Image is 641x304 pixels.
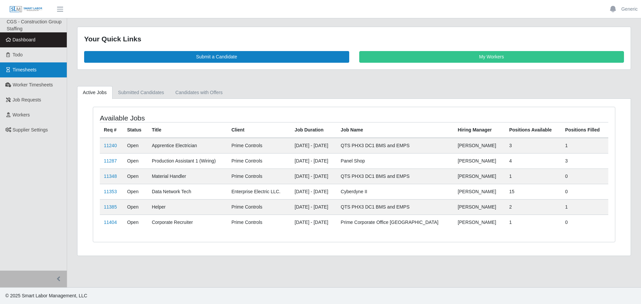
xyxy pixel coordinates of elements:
td: Panel Shop [337,153,454,169]
td: Open [123,138,148,154]
td: Prime Controls [227,215,290,230]
td: 2 [505,199,561,215]
th: Status [123,122,148,138]
a: Submitted Candidates [113,86,170,99]
a: 11240 [104,143,117,148]
td: [DATE] - [DATE] [291,199,337,215]
td: Prime Controls [227,153,290,169]
td: Prime Controls [227,169,290,184]
a: Active Jobs [77,86,113,99]
a: My Workers [359,51,624,63]
th: Positions Available [505,122,561,138]
td: 1 [505,169,561,184]
td: Prime Controls [227,138,290,154]
td: QTS PHX3 DC1 BMS and EMPS [337,138,454,154]
a: 11385 [104,204,117,210]
td: Production Assistant 1 (Wiring) [148,153,228,169]
span: Worker Timesheets [13,82,53,87]
td: [PERSON_NAME] [454,199,505,215]
td: [PERSON_NAME] [454,153,505,169]
td: 1 [561,138,608,154]
td: Helper [148,199,228,215]
th: Job Name [337,122,454,138]
a: 11287 [104,158,117,164]
td: [DATE] - [DATE] [291,215,337,230]
a: 11353 [104,189,117,194]
a: Generic [621,6,638,13]
td: Open [123,199,148,215]
td: Open [123,169,148,184]
th: Client [227,122,290,138]
a: 11348 [104,174,117,179]
th: Positions Filled [561,122,608,138]
td: [DATE] - [DATE] [291,153,337,169]
th: Req # [100,122,123,138]
td: QTS PHX3 DC1 BMS and EMPS [337,169,454,184]
td: [DATE] - [DATE] [291,184,337,199]
span: Dashboard [13,37,36,42]
td: Prime Corporate Office [GEOGRAPHIC_DATA] [337,215,454,230]
th: Hiring Manager [454,122,505,138]
td: [PERSON_NAME] [454,138,505,154]
div: Your Quick Links [84,34,624,44]
td: 0 [561,169,608,184]
td: Open [123,215,148,230]
td: [PERSON_NAME] [454,184,505,199]
a: Submit a Candidate [84,51,349,63]
td: 0 [561,215,608,230]
td: 15 [505,184,561,199]
th: Job Duration [291,122,337,138]
a: Candidates with Offers [170,86,228,99]
td: Corporate Recruiter [148,215,228,230]
a: 11404 [104,220,117,225]
td: 1 [505,215,561,230]
td: Data Network Tech [148,184,228,199]
td: [PERSON_NAME] [454,215,505,230]
span: © 2025 Smart Labor Management, LLC [5,293,87,298]
span: Supplier Settings [13,127,48,132]
span: Workers [13,112,30,117]
td: Prime Controls [227,199,290,215]
td: Open [123,153,148,169]
td: Open [123,184,148,199]
span: Job Requests [13,97,41,102]
td: [PERSON_NAME] [454,169,505,184]
img: SLM Logo [9,6,43,13]
td: 4 [505,153,561,169]
td: 3 [505,138,561,154]
span: Todo [13,52,23,57]
td: 0 [561,184,608,199]
td: Apprentice Electrician [148,138,228,154]
td: 1 [561,199,608,215]
td: Cyberdyne II [337,184,454,199]
td: Material Handler [148,169,228,184]
span: Timesheets [13,67,37,72]
td: [DATE] - [DATE] [291,169,337,184]
td: 3 [561,153,608,169]
td: Enterprise Electric LLC. [227,184,290,199]
span: CGS - Construction Group Staffing [7,19,61,31]
th: Title [148,122,228,138]
td: [DATE] - [DATE] [291,138,337,154]
h4: Available Jobs [100,114,306,122]
td: QTS PHX3 DC1 BMS and EMPS [337,199,454,215]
